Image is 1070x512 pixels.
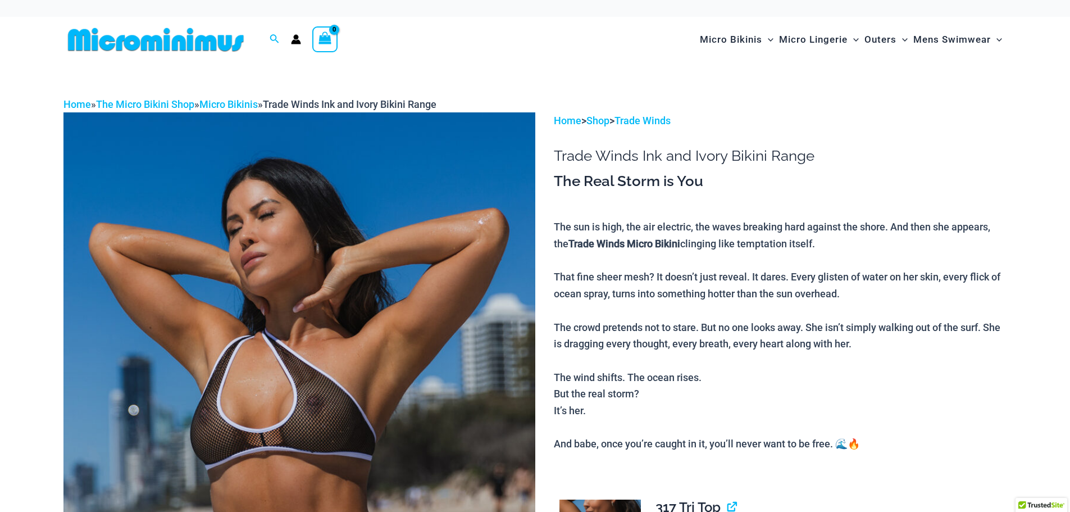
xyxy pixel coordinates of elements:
[199,98,258,110] a: Micro Bikinis
[554,219,1007,452] p: The sun is high, the air electric, the waves breaking hard against the shore. And then she appear...
[864,25,896,54] span: Outers
[554,112,1007,129] p: > >
[568,238,680,250] b: Trade Winds Micro Bikini
[913,25,991,54] span: Mens Swimwear
[991,25,1002,54] span: Menu Toggle
[862,22,910,57] a: OutersMenu ToggleMenu Toggle
[776,22,862,57] a: Micro LingerieMenu ToggleMenu Toggle
[762,25,773,54] span: Menu Toggle
[614,115,671,126] a: Trade Winds
[63,98,91,110] a: Home
[554,147,1007,165] h1: Trade Winds Ink and Ivory Bikini Range
[270,33,280,47] a: Search icon link
[896,25,908,54] span: Menu Toggle
[910,22,1005,57] a: Mens SwimwearMenu ToggleMenu Toggle
[700,25,762,54] span: Micro Bikinis
[848,25,859,54] span: Menu Toggle
[554,172,1007,191] h3: The Real Storm is You
[96,98,194,110] a: The Micro Bikini Shop
[63,98,436,110] span: » » »
[263,98,436,110] span: Trade Winds Ink and Ivory Bikini Range
[312,26,338,52] a: View Shopping Cart, empty
[554,115,581,126] a: Home
[291,34,301,44] a: Account icon link
[697,22,776,57] a: Micro BikinisMenu ToggleMenu Toggle
[779,25,848,54] span: Micro Lingerie
[586,115,609,126] a: Shop
[695,21,1007,58] nav: Site Navigation
[63,27,248,52] img: MM SHOP LOGO FLAT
